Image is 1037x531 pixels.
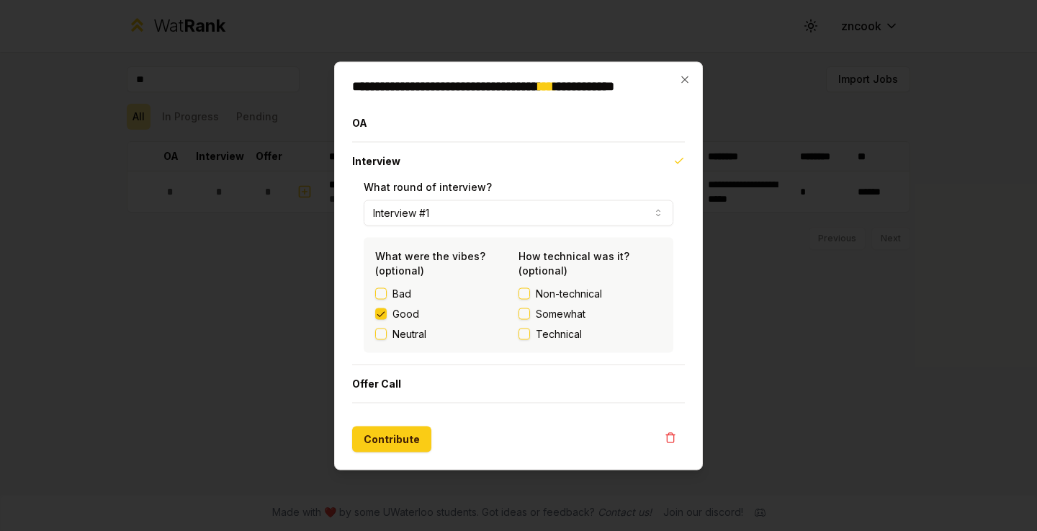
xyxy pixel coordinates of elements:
[364,180,492,192] label: What round of interview?
[392,306,419,321] label: Good
[352,104,685,141] button: OA
[536,306,585,321] span: Somewhat
[375,249,485,276] label: What were the vibes? (optional)
[352,179,685,364] div: Interview
[352,365,685,402] button: Offer Call
[518,308,530,319] button: Somewhat
[352,426,431,452] button: Contribute
[392,326,426,341] label: Neutral
[536,286,602,300] span: Non-technical
[392,286,411,300] label: Bad
[352,142,685,179] button: Interview
[518,328,530,339] button: Technical
[518,249,629,276] label: How technical was it? (optional)
[518,287,530,299] button: Non-technical
[536,326,582,341] span: Technical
